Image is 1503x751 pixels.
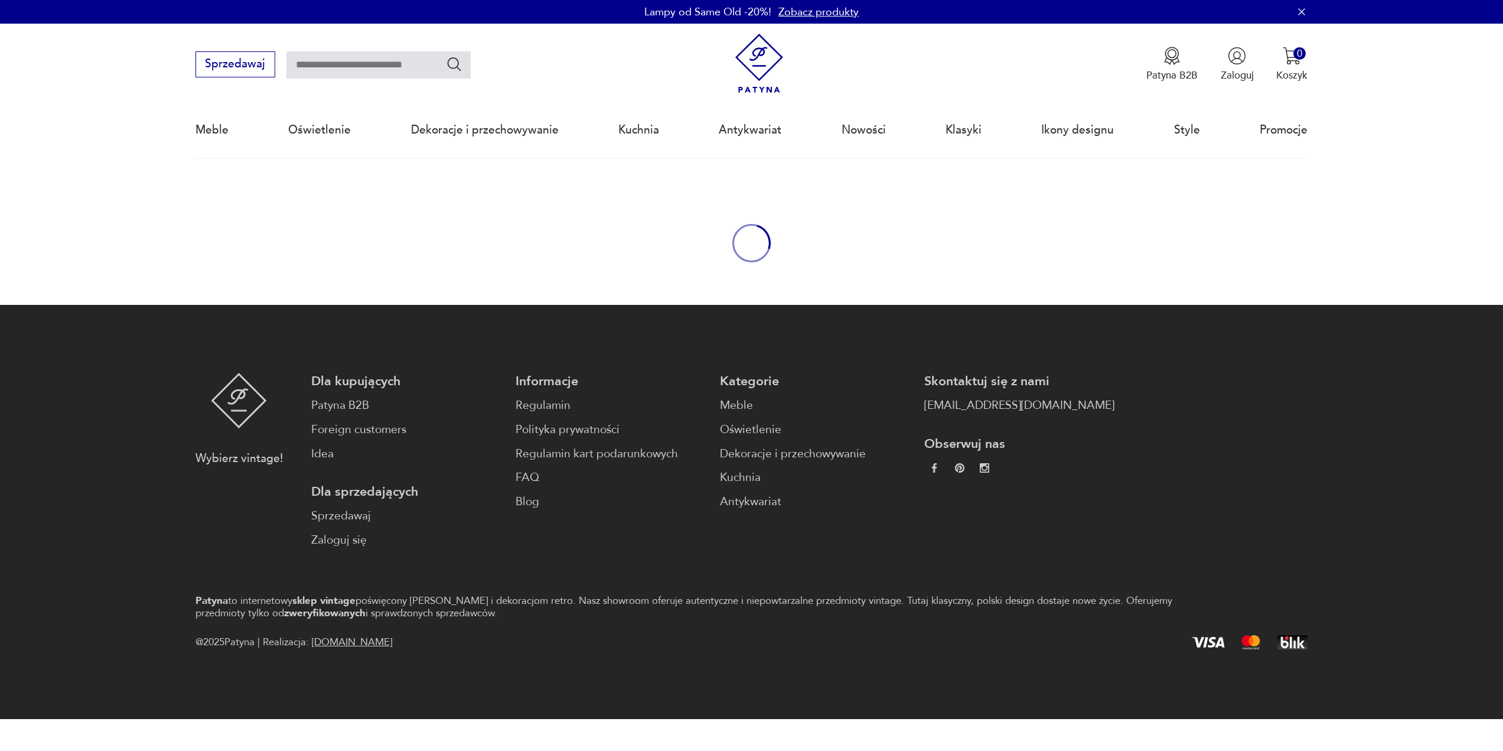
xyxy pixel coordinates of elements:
[1146,47,1198,82] a: Ikona medaluPatyna B2B
[311,508,501,525] a: Sprzedawaj
[311,532,501,549] a: Zaloguj się
[195,60,275,70] a: Sprzedawaj
[195,594,1201,620] p: to internetowy poświęcony [PERSON_NAME] i dekoracjom retro. Nasz showroom oferuje autentyczne i n...
[516,421,706,438] a: Polityka prywatności
[719,103,781,157] a: Antykwariat
[312,635,392,649] a: [DOMAIN_NAME]
[930,463,939,473] img: da9060093f698e4c3cedc1453eec5031.webp
[257,634,260,651] div: |
[263,634,392,651] span: Realizacja:
[1293,47,1306,60] div: 0
[1174,103,1200,157] a: Style
[516,397,706,414] a: Regulamin
[1276,47,1308,82] button: 0Koszyk
[729,34,789,93] img: Patyna - sklep z meblami i dekoracjami vintage
[195,51,275,77] button: Sprzedawaj
[1260,103,1308,157] a: Promocje
[1221,47,1254,82] button: Zaloguj
[980,463,989,473] img: c2fd9cf7f39615d9d6839a72ae8e59e5.webp
[311,446,501,463] a: Idea
[311,397,501,414] a: Patyna B2B
[446,56,463,73] button: Szukaj
[1163,47,1181,65] img: Ikona medalu
[1192,637,1225,648] img: Visa
[311,483,501,500] p: Dla sprzedających
[955,463,964,473] img: 37d27d81a828e637adc9f9cb2e3d3a8a.webp
[720,446,910,463] a: Dekoracje i przechowywanie
[195,450,283,467] p: Wybierz vintage!
[284,606,366,620] strong: zweryfikowanych
[516,373,706,390] p: Informacje
[842,103,886,157] a: Nowości
[195,634,255,651] span: @ 2025 Patyna
[195,103,229,157] a: Meble
[720,493,910,511] a: Antykwariat
[288,103,351,157] a: Oświetlenie
[720,397,910,414] a: Meble
[1041,103,1114,157] a: Ikony designu
[924,397,1114,414] a: [EMAIL_ADDRESS][DOMAIN_NAME]
[292,594,356,607] strong: sklep vintage
[1228,47,1246,65] img: Ikonka użytkownika
[720,469,910,486] a: Kuchnia
[618,103,659,157] a: Kuchnia
[211,373,267,428] img: Patyna - sklep z meblami i dekoracjami vintage
[1221,69,1254,82] p: Zaloguj
[720,373,910,390] p: Kategorie
[778,5,859,19] a: Zobacz produkty
[1146,47,1198,82] button: Patyna B2B
[516,446,706,463] a: Regulamin kart podarunkowych
[516,469,706,486] a: FAQ
[946,103,982,157] a: Klasyki
[516,493,706,511] a: Blog
[720,421,910,438] a: Oświetlenie
[1241,635,1260,649] img: Mastercard
[924,373,1114,390] p: Skontaktuj się z nami
[924,435,1114,453] p: Obserwuj nas
[1277,635,1308,649] img: BLIK
[1283,47,1301,65] img: Ikona koszyka
[311,373,501,390] p: Dla kupujących
[1146,69,1198,82] p: Patyna B2B
[1276,69,1308,82] p: Koszyk
[195,594,228,607] strong: Patyna
[411,103,559,157] a: Dekoracje i przechowywanie
[311,421,501,438] a: Foreign customers
[644,5,771,19] p: Lampy od Same Old -20%!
